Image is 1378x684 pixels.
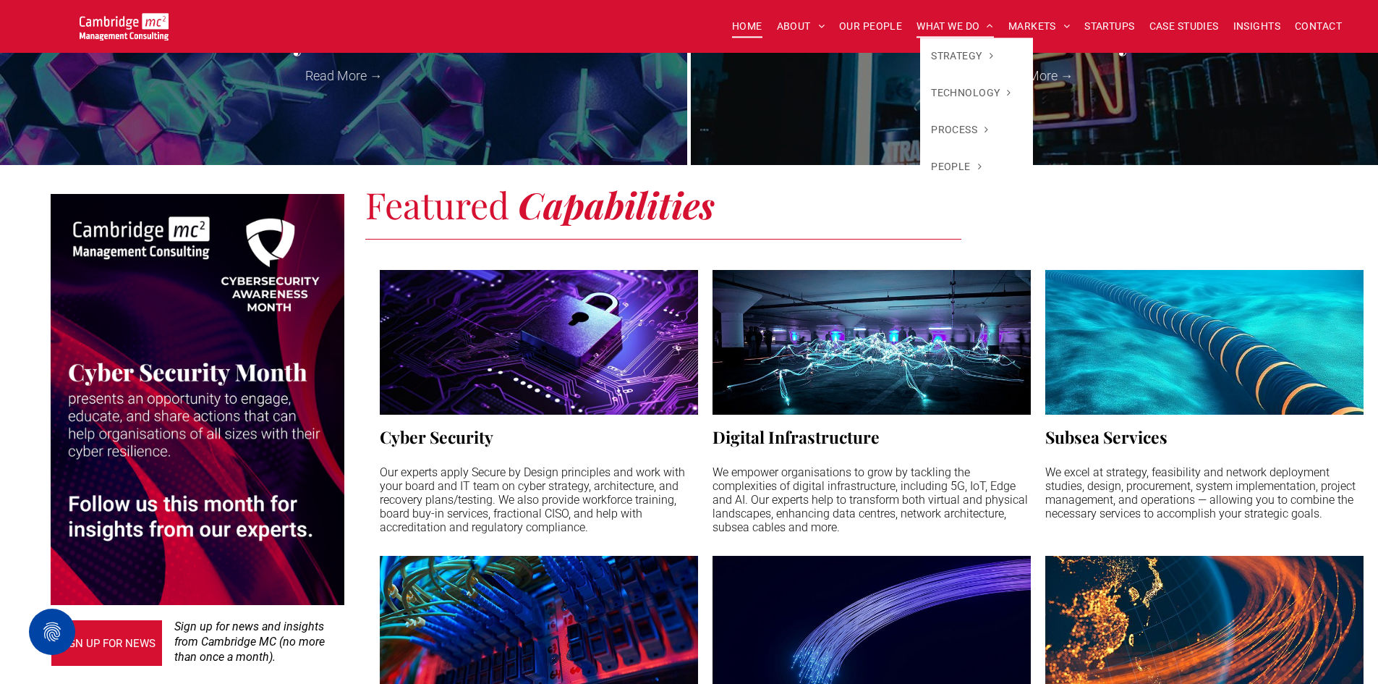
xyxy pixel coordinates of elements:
strong: Capabilities [518,180,715,229]
a: MARKETS [1001,15,1077,38]
a: Read More → [11,66,676,85]
a: Your Business Transformed | Cambridge Management Consulting [51,196,344,211]
a: TECHNOLOGY > Digital Infrastructure | Our Services | Cambridge Management Consulting [713,270,1031,415]
a: CASE STUDIES [1142,15,1226,38]
p: Our experts apply Secure by Design principles and work with your board and IT team on cyber strat... [380,465,698,534]
span: SIGN UP FOR NEWS [59,625,156,662]
p: We empower organisations to grow by tackling the complexities of digital infrastructure, includin... [713,465,1031,534]
p: We excel at strategy, feasibility and network deployment studies, design, procurement, system imp... [1045,465,1364,520]
a: ABOUT [770,15,833,38]
a: PEOPLE [920,148,1033,185]
a: CONTACT [1288,15,1349,38]
a: Read More → [702,66,1367,85]
span: PEOPLE [931,159,982,174]
span: Sign up for news and insights from Cambridge MC (no more than once a month). [174,620,325,664]
a: OUR PEOPLE [832,15,909,38]
h3: Cyber Security [380,426,493,448]
a: STARTUPS [1077,15,1141,38]
a: SIGN UP FOR NEWS [51,620,163,667]
a: TECHNOLOGY > DIGITAL INFRASTRUCTURE > Subsea Infrastructure | Cambridge MC [1045,270,1364,415]
span: TECHNOLOGY [931,85,1011,101]
img: Go to Homepage [80,13,169,41]
a: INSIGHTS [1226,15,1288,38]
span: Featured [365,180,509,229]
span: STRATEGY [931,48,993,64]
a: PROCESS [920,111,1033,148]
a: TECHNOLOGY [920,75,1033,111]
img: Graphic and text for Cyber Awareness Month, digital transformation [51,194,344,606]
a: WHAT WE DO [909,15,1001,38]
a: STRATEGY [920,38,1033,75]
h3: Digital Infrastructure [713,426,880,448]
a: Your Business Transformed | Cambridge Management Consulting [80,15,169,30]
span: PROCESS [931,122,988,138]
h3: Subsea Services [1045,426,1168,448]
a: HOME [725,15,770,38]
a: Close up of a padlock on a circuit board - neon purple hue [380,270,698,415]
span: WHAT WE DO [916,15,994,38]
